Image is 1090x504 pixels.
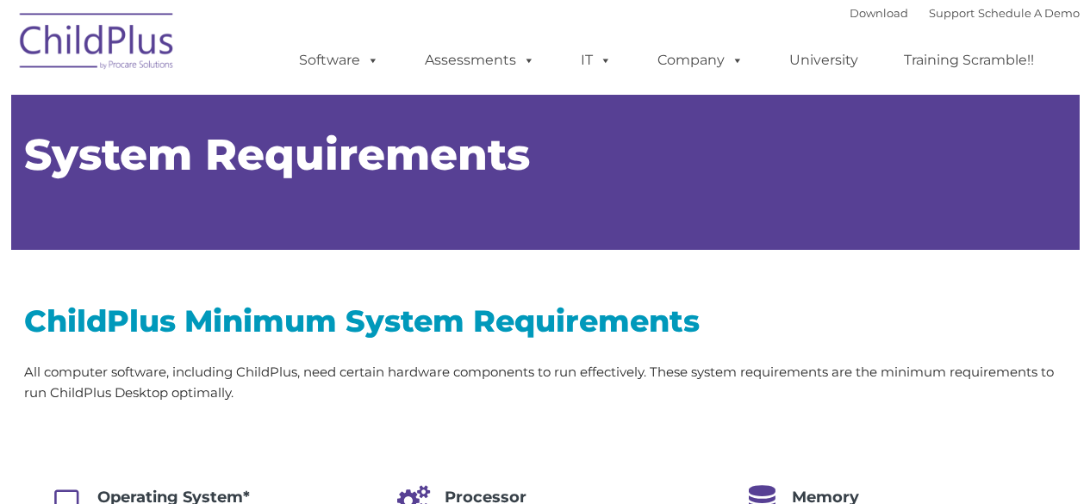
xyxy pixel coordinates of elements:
[887,43,1051,78] a: Training Scramble!!
[564,43,629,78] a: IT
[408,43,552,78] a: Assessments
[640,43,761,78] a: Company
[11,1,184,87] img: ChildPlus by Procare Solutions
[772,43,875,78] a: University
[978,6,1080,20] a: Schedule A Demo
[24,362,1067,403] p: All computer software, including ChildPlus, need certain hardware components to run effectively. ...
[282,43,396,78] a: Software
[24,128,530,181] span: System Requirements
[850,6,908,20] a: Download
[24,302,1067,340] h2: ChildPlus Minimum System Requirements
[850,6,1080,20] font: |
[929,6,975,20] a: Support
